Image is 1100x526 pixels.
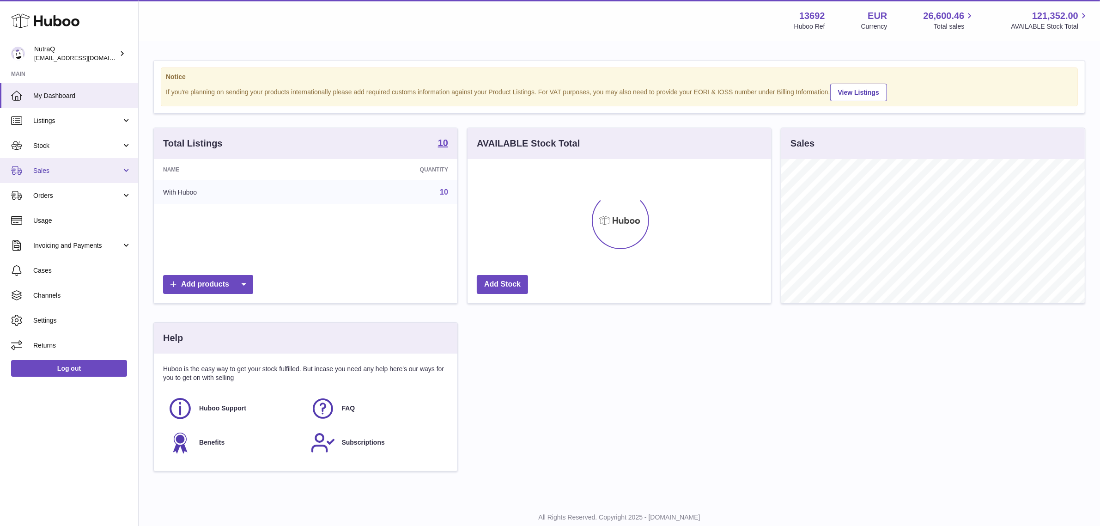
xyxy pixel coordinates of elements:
[33,166,122,175] span: Sales
[33,266,131,275] span: Cases
[168,430,301,455] a: Benefits
[799,10,825,22] strong: 13692
[923,10,975,31] a: 26,600.46 Total sales
[33,291,131,300] span: Channels
[199,438,225,447] span: Benefits
[934,22,975,31] span: Total sales
[830,84,887,101] a: View Listings
[868,10,887,22] strong: EUR
[34,54,136,61] span: [EMAIL_ADDRESS][DOMAIN_NAME]
[790,137,814,150] h3: Sales
[794,22,825,31] div: Huboo Ref
[163,332,183,344] h3: Help
[166,73,1073,81] strong: Notice
[34,45,117,62] div: NutraQ
[342,404,355,413] span: FAQ
[1011,22,1089,31] span: AVAILABLE Stock Total
[310,430,444,455] a: Subscriptions
[166,82,1073,101] div: If you're planning on sending your products internationally please add required customs informati...
[33,241,122,250] span: Invoicing and Payments
[146,513,1093,522] p: All Rights Reserved. Copyright 2025 - [DOMAIN_NAME]
[33,141,122,150] span: Stock
[477,137,580,150] h3: AVAILABLE Stock Total
[199,404,246,413] span: Huboo Support
[11,47,25,61] img: internalAdmin-13692@internal.huboo.com
[163,365,448,382] p: Huboo is the easy way to get your stock fulfilled. But incase you need any help here's our ways f...
[1032,10,1078,22] span: 121,352.00
[154,159,314,180] th: Name
[154,180,314,204] td: With Huboo
[438,138,448,149] a: 10
[33,341,131,350] span: Returns
[861,22,887,31] div: Currency
[33,92,131,100] span: My Dashboard
[168,396,301,421] a: Huboo Support
[33,316,131,325] span: Settings
[33,116,122,125] span: Listings
[11,360,127,377] a: Log out
[440,188,448,196] a: 10
[33,191,122,200] span: Orders
[1011,10,1089,31] a: 121,352.00 AVAILABLE Stock Total
[163,275,253,294] a: Add products
[342,438,385,447] span: Subscriptions
[33,216,131,225] span: Usage
[310,396,444,421] a: FAQ
[477,275,528,294] a: Add Stock
[314,159,457,180] th: Quantity
[438,138,448,147] strong: 10
[163,137,223,150] h3: Total Listings
[923,10,964,22] span: 26,600.46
